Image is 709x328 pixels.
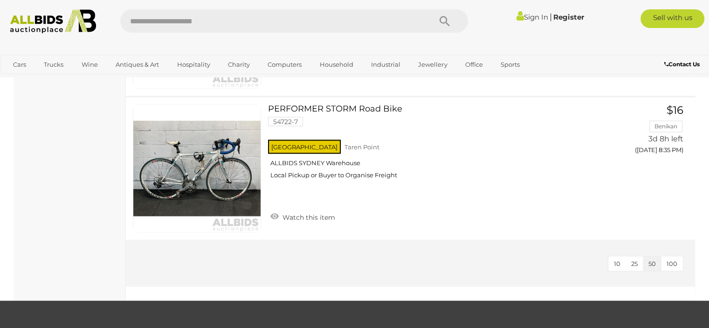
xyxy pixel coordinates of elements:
button: 50 [643,257,661,271]
button: 100 [661,257,683,271]
a: Sign In [516,13,548,21]
span: 50 [648,260,656,267]
a: Office [459,57,489,72]
a: Household [314,57,359,72]
img: Allbids.com.au [5,9,101,34]
span: Watch this item [280,213,335,222]
button: 10 [608,257,626,271]
a: Computers [262,57,308,72]
a: [GEOGRAPHIC_DATA] [7,72,85,88]
a: Watch this item [268,209,337,223]
a: Antiques & Art [110,57,165,72]
a: Sell with us [640,9,704,28]
span: 100 [667,260,677,267]
span: Watch this item [280,70,335,78]
a: Hospitality [171,57,216,72]
span: 25 [631,260,638,267]
span: | [549,12,551,22]
a: Trucks [38,57,69,72]
a: Jewellery [412,57,453,72]
a: Sports [495,57,526,72]
a: Industrial [365,57,406,72]
a: Wine [76,57,104,72]
a: Charity [222,57,256,72]
a: Contact Us [664,59,702,70]
a: $16 Benikan 3d 8h left ([DATE] 8:35 PM) [607,105,686,159]
button: 25 [626,257,643,271]
a: PERFORMER STORM Road Bike 54722-7 [GEOGRAPHIC_DATA] Taren Point ALLBIDS SYDNEY Warehouse Local Pi... [275,105,593,186]
span: 10 [614,260,620,267]
a: Register [553,13,584,21]
button: Search [421,9,468,33]
a: Cars [7,57,32,72]
span: $16 [667,104,683,117]
b: Contact Us [664,61,700,68]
